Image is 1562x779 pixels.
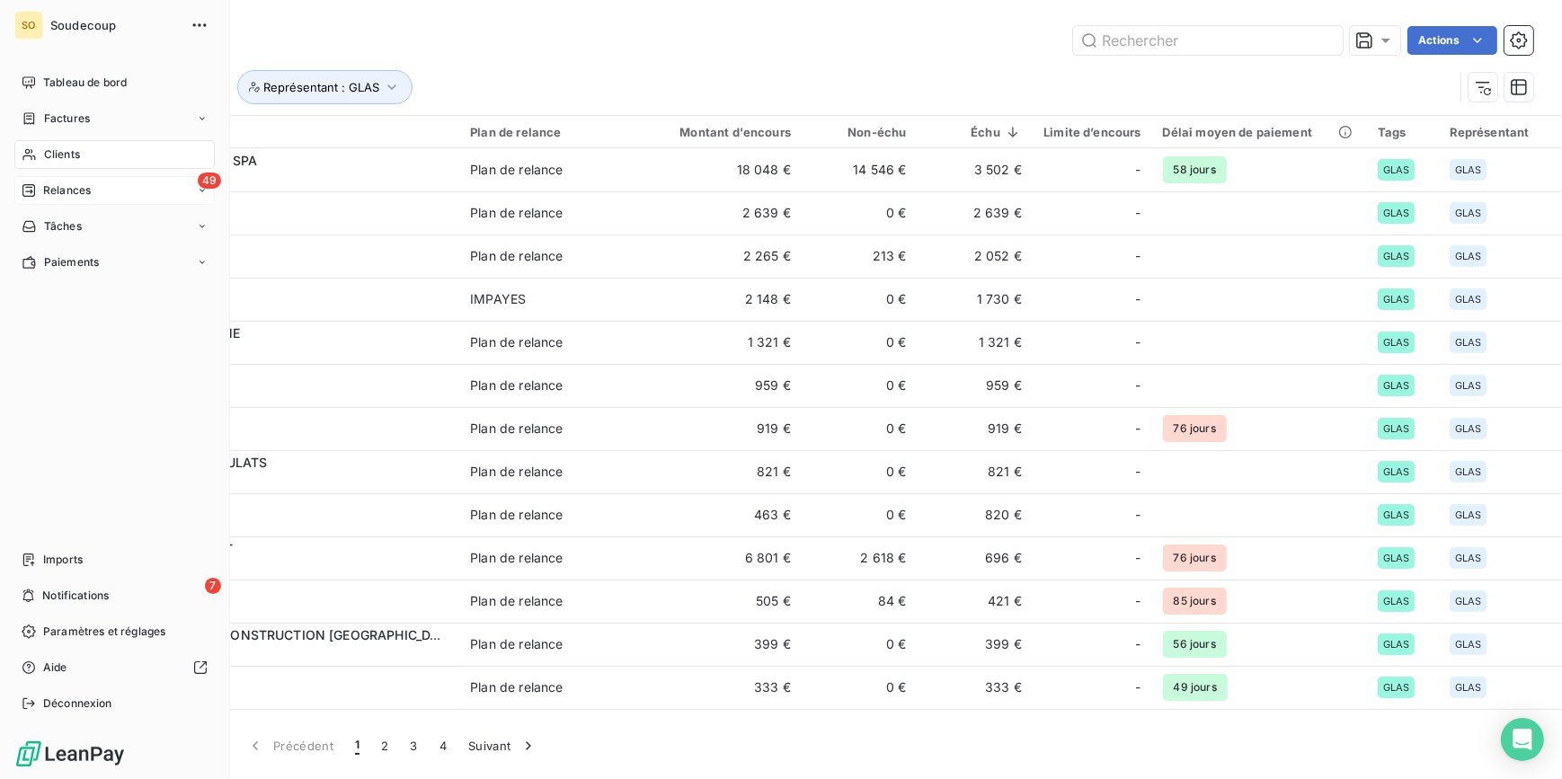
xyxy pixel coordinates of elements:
span: 4113305 [124,472,448,490]
span: 58 jours [1163,156,1227,183]
td: 14 546 € [802,148,917,191]
span: 4117180 [124,299,448,317]
td: 0 € [802,666,917,709]
div: IMPAYES [470,290,526,308]
td: 696 € [917,536,1032,580]
td: 2 618 € [802,536,917,580]
span: Notifications [42,588,109,604]
span: 4110908 [124,687,448,705]
span: GLAS [1455,639,1482,650]
span: - [1135,506,1140,524]
span: GLAS [1455,164,1482,175]
span: 76 jours [1163,415,1227,442]
button: Représentant : GLAS [237,70,413,104]
span: 41150160 [124,558,448,576]
span: GLAS [1383,423,1410,434]
span: GLAS [1455,294,1482,305]
div: Tags [1378,125,1428,139]
span: GLAS [1455,553,1482,563]
td: 6 801 € [647,536,802,580]
td: 820 € [917,493,1032,536]
td: 333 € [647,666,802,709]
span: - [1135,592,1140,610]
span: GLAS [1383,553,1410,563]
div: Plan de relance [470,635,563,653]
div: Open Intercom Messenger [1501,718,1544,761]
span: - [1135,678,1140,696]
span: GLAS [1455,208,1482,218]
div: Montant d'encours [658,125,791,139]
td: 1 321 € [647,321,802,364]
span: - [1135,376,1140,394]
span: Imports [43,552,83,568]
span: 56 jours [1163,631,1227,658]
td: 959 € [647,364,802,407]
span: GLAS [1455,423,1482,434]
span: GLAS [1383,639,1410,650]
td: 421 € [917,580,1032,623]
button: 2 [370,727,399,765]
span: GLAS [1383,208,1410,218]
span: GLAS [1455,509,1482,520]
div: Limite d’encours [1043,125,1141,139]
td: 919 € [647,407,802,450]
span: GLAS [1383,596,1410,606]
span: 76 jours [1163,544,1227,571]
td: 821 € [917,450,1032,493]
td: 611 € [802,709,917,752]
span: A E C P ART ET CONSTRUCTION [GEOGRAPHIC_DATA] [124,627,459,642]
div: Plan de relance [470,204,563,222]
td: 2 265 € [647,235,802,278]
td: 84 € [802,580,917,623]
span: - [1135,635,1140,653]
span: Déconnexion [43,695,112,712]
td: 0 € [802,623,917,666]
span: Factures [44,111,90,127]
span: Tableau de bord [43,75,127,91]
td: 2 148 € [647,278,802,321]
button: Suivant [457,727,548,765]
span: 4113983 [124,429,448,447]
td: 505 € [647,580,802,623]
span: - [1135,161,1140,179]
td: 2 639 € [647,191,802,235]
button: 4 [429,727,457,765]
span: 49 [198,173,221,189]
span: 4117251 [124,385,448,403]
span: 4110248 [124,601,448,619]
td: 0 € [802,191,917,235]
span: 4117449 [124,213,448,231]
span: GLAS [1455,682,1482,693]
span: GLAS [1455,466,1482,477]
div: Plan de relance [470,506,563,524]
span: GLAS [1383,509,1410,520]
td: 959 € [917,364,1032,407]
span: 1 [355,737,359,755]
span: - [1135,420,1140,438]
a: Aide [14,653,215,682]
td: 1 321 € [917,321,1032,364]
td: 0 € [802,364,917,407]
td: 0 € [802,493,917,536]
td: 0 € [802,450,917,493]
div: Plan de relance [470,247,563,265]
div: Échu [927,125,1021,139]
td: 18 048 € [647,148,802,191]
span: GLAS [1383,380,1410,391]
span: Tâches [44,218,82,235]
div: Plan de relance [470,376,563,394]
td: 257 € [917,709,1032,752]
span: 4117500 [124,170,448,188]
span: Représentant : GLAS [263,80,379,94]
div: SO [14,11,43,40]
span: - [1135,290,1140,308]
span: GLAS [1455,596,1482,606]
span: GLAS [1383,337,1410,348]
td: 213 € [802,235,917,278]
span: 4117439 [124,644,448,662]
td: 821 € [647,450,802,493]
td: 0 € [802,407,917,450]
input: Rechercher [1073,26,1343,55]
span: 85 jours [1163,588,1227,615]
td: 1 730 € [917,278,1032,321]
